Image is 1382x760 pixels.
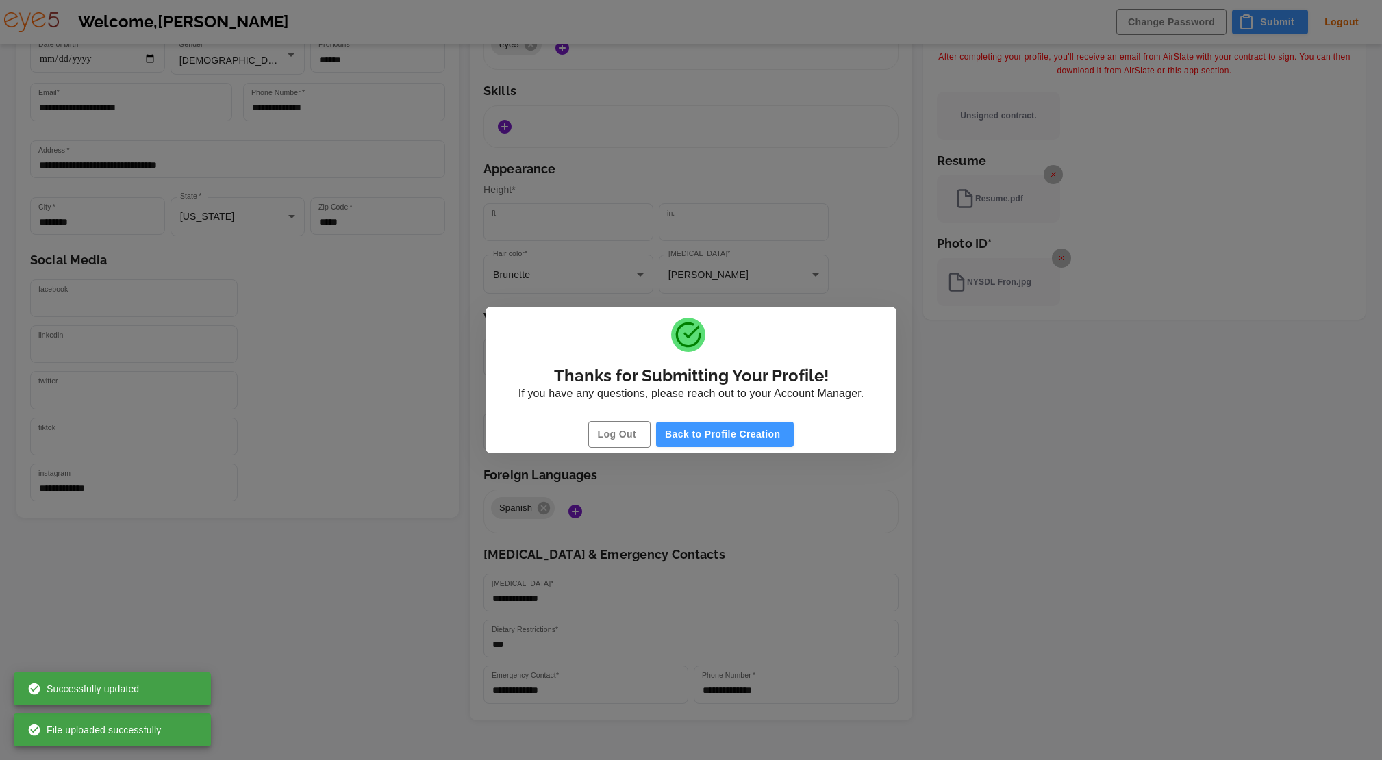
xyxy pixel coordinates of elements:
div: File uploaded successfully [27,718,161,742]
div: Successfully updated [27,676,139,701]
button: Log Out [588,421,651,448]
p: If you have any questions, please reach out to your Account Manager. [502,385,880,402]
button: Back to Profile Creation [656,422,794,447]
h5: Thanks for Submitting Your Profile! [502,366,880,386]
